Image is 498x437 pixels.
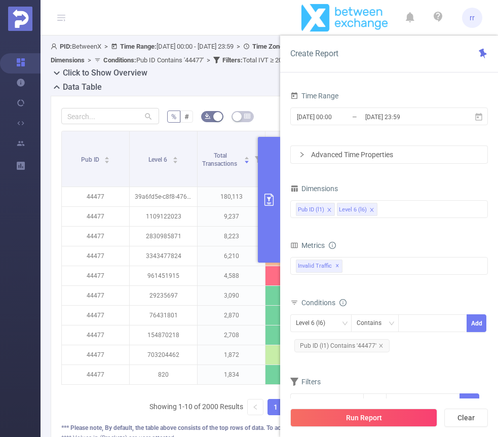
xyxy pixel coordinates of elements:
[104,159,110,162] i: icon: caret-down
[172,159,178,162] i: icon: caret-down
[198,246,265,266] p: 6,210
[251,131,265,187] i: Filter menu
[290,378,321,386] span: Filters
[60,43,72,50] b: PID:
[51,43,60,50] i: icon: user
[296,110,378,124] input: Start date
[103,56,204,64] span: Pub ID Contains '44477'
[120,43,157,50] b: Time Range:
[339,203,367,216] div: Level 6 (l6)
[198,286,265,305] p: 3,090
[148,156,169,163] span: Level 6
[62,187,129,206] p: 44477
[171,113,176,121] span: %
[202,152,239,167] span: Total Transactions
[444,409,488,427] button: Clear
[130,345,197,365] p: 703204462
[364,110,446,124] input: End date
[222,56,287,64] span: Total IVT ≥ 20%
[198,187,265,206] p: 180,113
[389,320,395,327] i: icon: down
[298,203,324,216] div: Pub ID (l1)
[265,345,333,365] p: 8.7%
[265,286,333,305] p: 2.1%
[357,315,389,332] div: Contains
[268,399,283,415] a: 1
[327,207,332,213] i: icon: close
[335,260,339,272] span: ✕
[296,315,332,332] div: Level 6 (l6)
[296,203,335,216] li: Pub ID (l1)
[62,286,129,305] p: 44477
[8,7,32,31] img: Protected Media
[130,266,197,285] p: 961451915
[184,113,189,121] span: #
[130,246,197,266] p: 3343477824
[149,399,243,415] li: Showing 1-10 of 2000 Results
[204,56,213,64] span: >
[244,159,250,162] i: icon: caret-down
[198,345,265,365] p: 1,872
[62,345,129,365] p: 44477
[252,404,258,410] i: icon: left
[51,43,427,64] span: BetweenX [DATE] 00:00 - [DATE] 23:59 +00:00
[198,227,265,246] p: 8,223
[130,227,197,246] p: 2830985871
[62,306,129,325] p: 44477
[265,306,333,325] p: 3.2%
[294,339,390,352] span: Pub ID (l1) Contains '44477'
[291,146,487,163] div: icon: rightAdvanced Time Properties
[103,56,136,64] b: Conditions :
[296,260,342,273] span: Invalid Traffic
[329,242,336,249] i: icon: info-circle
[459,393,479,411] button: Add
[130,187,197,206] p: 39a6fd5e-c8f8-476a-a82c-765ed47f9e4c
[130,286,197,305] p: 29235697
[62,266,129,285] p: 44477
[62,227,129,246] p: 44477
[130,306,197,325] p: 76431801
[101,43,111,50] span: >
[234,43,243,50] span: >
[198,365,265,384] p: 1,834
[290,409,437,427] button: Run Report
[172,155,178,161] div: Sort
[369,207,374,213] i: icon: close
[62,325,129,345] p: 44477
[378,343,384,348] i: icon: close
[244,113,250,119] i: icon: table
[172,155,178,158] i: icon: caret-up
[339,299,347,306] i: icon: info-circle
[130,365,197,384] p: 820
[104,155,110,161] div: Sort
[222,56,243,64] b: Filters :
[290,185,338,193] span: Dimensions
[290,241,325,249] span: Metrics
[342,320,348,327] i: icon: down
[265,325,333,345] p: 1.4%
[368,394,379,411] div: ≥
[61,423,469,432] div: *** Please note, By default, the table above consists of the top rows of data. To access all data...
[130,325,197,345] p: 154870218
[130,207,197,226] p: 1109122023
[62,246,129,266] p: 44477
[198,325,265,345] p: 2,708
[290,92,338,100] span: Time Range
[63,81,102,93] h2: Data Table
[337,203,377,216] li: Level 6 (l6)
[104,155,110,158] i: icon: caret-up
[198,266,265,285] p: 4,588
[467,314,486,332] button: Add
[252,43,285,50] b: Time Zone:
[470,8,475,28] span: rr
[247,399,263,415] li: Previous Page
[299,152,305,158] i: icon: right
[205,113,211,119] i: icon: bg-colors
[267,399,284,415] li: 1
[63,67,147,79] h2: Click to Show Overview
[61,108,159,124] input: Search...
[290,49,338,58] span: Create Report
[265,266,333,285] p: 25.7%
[198,306,265,325] p: 2,870
[244,155,250,158] i: icon: caret-up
